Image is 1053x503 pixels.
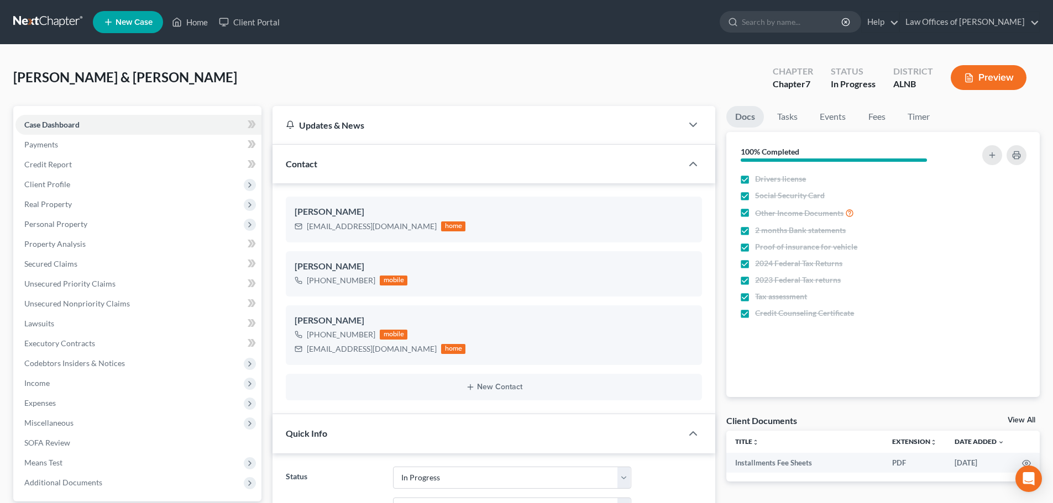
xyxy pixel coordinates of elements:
[951,65,1026,90] button: Preview
[441,344,465,354] div: home
[15,314,261,333] a: Lawsuits
[295,260,693,273] div: [PERSON_NAME]
[280,467,387,489] label: Status
[24,199,72,209] span: Real Property
[286,428,327,438] span: Quick Info
[380,276,407,285] div: mobile
[116,18,153,27] span: New Case
[726,453,883,473] td: Installments Fee Sheets
[15,254,261,274] a: Secured Claims
[859,106,894,128] a: Fees
[755,190,825,201] span: Social Security Card
[166,12,213,32] a: Home
[15,274,261,294] a: Unsecured Priority Claims
[15,234,261,254] a: Property Analysis
[24,259,77,268] span: Secured Claims
[741,147,799,156] strong: 100% Completed
[15,135,261,155] a: Payments
[24,418,74,427] span: Miscellaneous
[862,12,899,32] a: Help
[893,65,933,78] div: District
[755,274,841,285] span: 2023 Federal Tax returns
[900,12,1039,32] a: Law Offices of [PERSON_NAME]
[286,158,317,169] span: Contact
[15,115,261,135] a: Case Dashboard
[755,258,842,269] span: 2024 Federal Tax Returns
[307,343,437,354] div: [EMAIL_ADDRESS][DOMAIN_NAME]
[883,453,946,473] td: PDF
[24,120,80,129] span: Case Dashboard
[24,160,72,169] span: Credit Report
[899,106,939,128] a: Timer
[726,415,797,426] div: Client Documents
[24,478,102,487] span: Additional Documents
[755,308,854,319] span: Credit Counseling Certificate
[441,221,465,231] div: home
[24,438,70,447] span: SOFA Review
[805,78,810,89] span: 7
[755,173,806,184] span: Drivers license
[946,453,1013,473] td: [DATE]
[831,78,876,91] div: In Progress
[295,205,693,219] div: [PERSON_NAME]
[752,439,759,446] i: unfold_more
[295,314,693,327] div: [PERSON_NAME]
[24,140,58,149] span: Payments
[742,12,843,32] input: Search by name...
[1015,465,1042,492] div: Open Intercom Messenger
[15,333,261,353] a: Executory Contracts
[24,358,125,368] span: Codebtors Insiders & Notices
[24,239,86,248] span: Property Analysis
[24,219,87,229] span: Personal Property
[24,319,54,328] span: Lawsuits
[811,106,855,128] a: Events
[15,155,261,174] a: Credit Report
[892,437,937,446] a: Extensionunfold_more
[307,329,375,340] div: [PHONE_NUMBER]
[773,78,813,91] div: Chapter
[24,279,116,288] span: Unsecured Priority Claims
[307,221,437,232] div: [EMAIL_ADDRESS][DOMAIN_NAME]
[307,275,375,286] div: [PHONE_NUMBER]
[755,241,857,252] span: Proof of insurance for vehicle
[24,338,95,348] span: Executory Contracts
[24,299,130,308] span: Unsecured Nonpriority Claims
[380,330,407,340] div: mobile
[295,383,693,391] button: New Contact
[755,291,807,302] span: Tax assessment
[755,208,844,219] span: Other Income Documents
[24,378,50,388] span: Income
[1008,416,1035,424] a: View All
[286,119,669,131] div: Updates & News
[735,437,759,446] a: Titleunfold_more
[955,437,1004,446] a: Date Added expand_more
[893,78,933,91] div: ALNB
[15,294,261,314] a: Unsecured Nonpriority Claims
[24,458,62,467] span: Means Test
[24,398,56,407] span: Expenses
[15,433,261,453] a: SOFA Review
[213,12,285,32] a: Client Portal
[773,65,813,78] div: Chapter
[726,106,764,128] a: Docs
[24,179,70,189] span: Client Profile
[13,69,237,85] span: [PERSON_NAME] & [PERSON_NAME]
[768,106,806,128] a: Tasks
[831,65,876,78] div: Status
[755,225,846,236] span: 2 months Bank statements
[998,439,1004,446] i: expand_more
[930,439,937,446] i: unfold_more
